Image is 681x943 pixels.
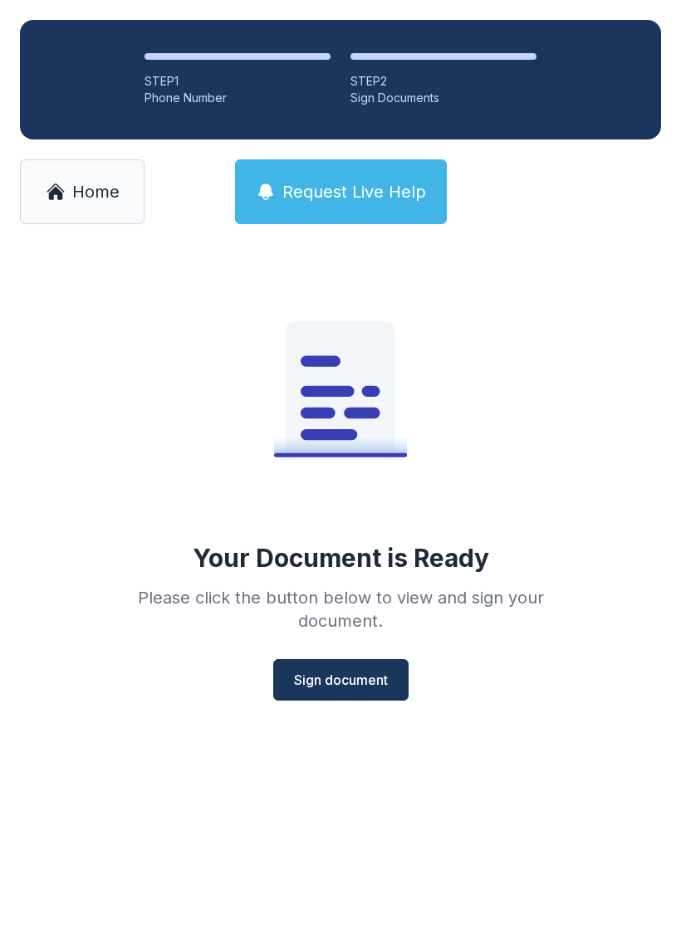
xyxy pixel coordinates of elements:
[72,180,120,203] span: Home
[145,90,331,106] div: Phone Number
[350,90,536,106] div: Sign Documents
[101,586,580,633] div: Please click the button below to view and sign your document.
[193,543,489,573] div: Your Document is Ready
[350,73,536,90] div: STEP 2
[282,180,426,203] span: Request Live Help
[145,73,331,90] div: STEP 1
[294,670,388,690] span: Sign document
